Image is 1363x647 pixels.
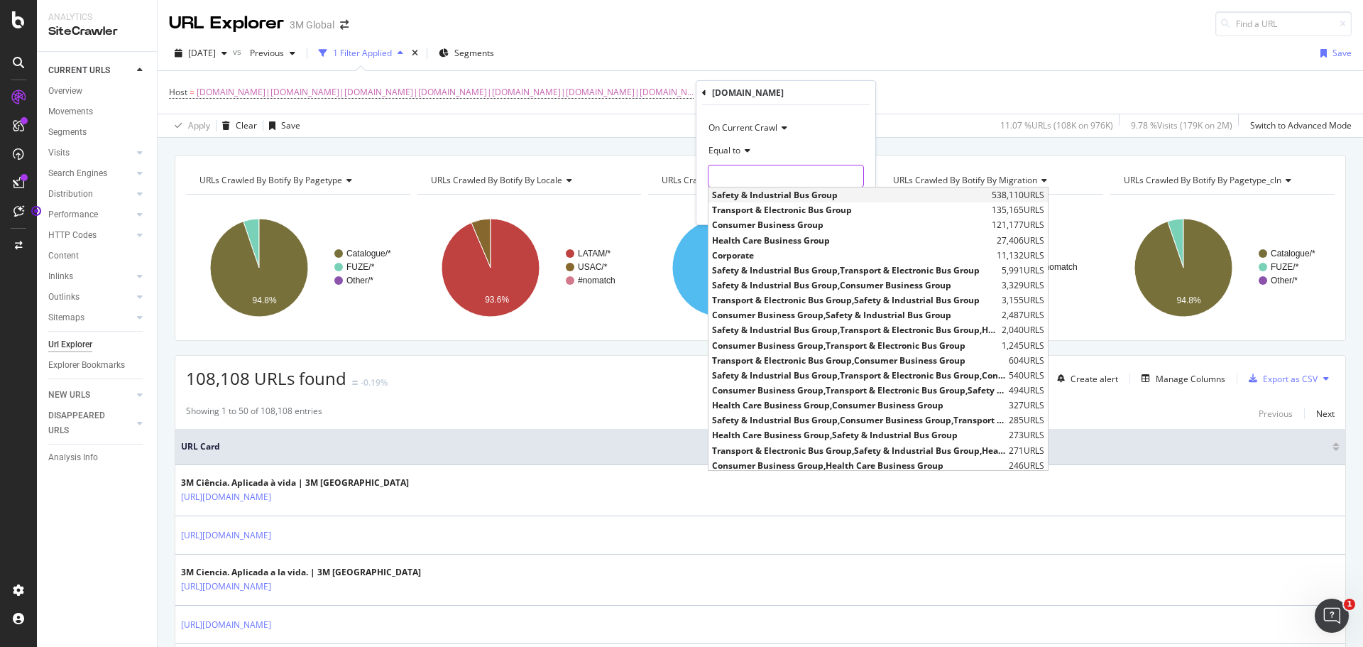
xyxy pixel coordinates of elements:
[217,114,257,137] button: Clear
[190,86,195,98] span: =
[1315,42,1352,65] button: Save
[48,23,146,40] div: SiteCrawler
[188,119,210,131] div: Apply
[181,490,271,504] a: [URL][DOMAIN_NAME]
[1316,408,1335,420] div: Next
[433,42,500,65] button: Segments
[48,63,133,78] a: CURRENT URLS
[30,205,43,217] div: Tooltip anchor
[659,169,860,192] h4: URLs Crawled By Botify By parameters
[48,166,133,181] a: Search Engines
[244,47,284,59] span: Previous
[1071,373,1118,385] div: Create alert
[1316,405,1335,422] button: Next
[199,174,342,186] span: URLs Crawled By Botify By pagetype
[1124,174,1281,186] span: URLs Crawled By Botify By pagetype_cln
[1344,599,1355,610] span: 1
[702,199,747,213] button: Cancel
[181,440,1329,453] span: URL Card
[340,20,349,30] div: arrow-right-arrow-left
[712,234,993,246] span: Health Care Business Group
[48,207,98,222] div: Performance
[1156,373,1225,385] div: Manage Columns
[1009,399,1044,411] span: 327 URLS
[662,174,814,186] span: URLs Crawled By Botify By parameters
[428,169,629,192] h4: URLs Crawled By Botify By locale
[992,219,1044,231] span: 121,177 URLS
[1271,249,1315,259] text: Catalogue/*
[712,294,998,306] span: Transport & Electronic Bus Group,Safety & Industrial Bus Group
[48,450,98,465] div: Analysis Info
[712,384,1005,396] span: Consumer Business Group,Transport & Electronic Bus Group,Safety & Industrial Bus Group
[1271,262,1299,272] text: FUZE/*
[253,295,277,305] text: 94.8%
[1244,114,1352,137] button: Switch to Advanced Mode
[48,228,97,243] div: HTTP Codes
[1002,324,1044,336] span: 2,040 URLS
[712,204,988,216] span: Transport & Electronic Bus Group
[48,269,133,284] a: Inlinks
[181,580,271,594] a: [URL][DOMAIN_NAME]
[1332,47,1352,59] div: Save
[1009,414,1044,426] span: 285 URLS
[1271,276,1298,286] text: Other/*
[1177,295,1201,305] text: 94.8%
[708,144,740,156] span: Equal to
[712,445,1005,457] span: Transport & Electronic Bus Group,Safety & Industrial Bus Group,Health Care Business Group
[48,207,133,222] a: Performance
[712,369,1005,381] span: Safety & Industrial Bus Group,Transport & Electronic Bus Group,Consumer Business Group
[48,269,73,284] div: Inlinks
[417,206,640,330] div: A chart.
[712,249,993,261] span: Corporate
[712,399,1005,411] span: Health Care Business Group,Consumer Business Group
[712,189,988,201] span: Safety & Industrial Bus Group
[48,125,147,140] a: Segments
[712,339,998,352] span: Consumer Business Group,Transport & Electronic Bus Group
[48,166,107,181] div: Search Engines
[1009,354,1044,366] span: 604 URLS
[333,47,392,59] div: 1 Filter Applied
[1002,264,1044,276] span: 5,991 URLS
[1002,339,1044,352] span: 1,245 URLS
[1110,206,1332,330] div: A chart.
[48,290,80,305] div: Outlinks
[48,104,93,119] div: Movements
[890,169,1091,192] h4: URLs Crawled By Botify By migration
[186,206,408,330] svg: A chart.
[48,388,133,403] a: NEW URLS
[244,42,301,65] button: Previous
[48,84,82,99] div: Overview
[169,114,210,137] button: Apply
[893,174,1037,186] span: URLs Crawled By Botify By migration
[281,119,300,131] div: Save
[1051,367,1118,390] button: Create alert
[169,42,233,65] button: [DATE]
[712,87,784,99] div: [DOMAIN_NAME]
[197,169,398,192] h4: URLs Crawled By Botify By pagetype
[1131,119,1232,131] div: 9.78 % Visits ( 179K on 2M )
[1215,11,1352,36] input: Find a URL
[186,405,322,422] div: Showing 1 to 50 of 108,108 entries
[1250,119,1352,131] div: Switch to Advanced Mode
[48,290,133,305] a: Outlinks
[648,206,870,330] div: A chart.
[48,310,133,325] a: Sitemaps
[313,42,409,65] button: 1 Filter Applied
[48,408,120,438] div: DISAPPEARED URLS
[712,309,998,321] span: Consumer Business Group,Safety & Industrial Bus Group
[409,46,421,60] div: times
[48,11,146,23] div: Analytics
[712,279,998,291] span: Safety & Industrial Bus Group,Consumer Business Group
[48,337,92,352] div: Url Explorer
[578,276,615,286] text: #nomatch
[712,354,1005,366] span: Transport & Electronic Bus Group,Consumer Business Group
[186,366,346,390] span: 108,108 URLs found
[48,310,84,325] div: Sitemaps
[431,174,562,186] span: URLs Crawled By Botify By locale
[578,262,608,272] text: USAC/*
[992,204,1044,216] span: 135,165 URLS
[48,187,133,202] a: Distribution
[997,234,1044,246] span: 27,406 URLS
[578,249,611,259] text: LATAM/*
